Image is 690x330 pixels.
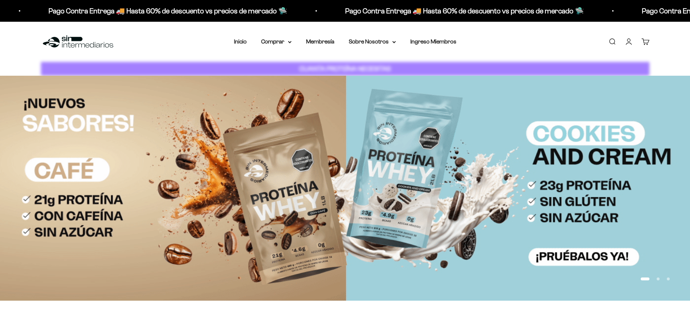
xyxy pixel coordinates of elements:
[46,5,284,17] p: Pago Contra Entrega 🚚 Hasta 60% de descuento vs precios de mercado 🛸
[410,38,456,45] a: Ingreso Miembros
[234,38,247,45] a: Inicio
[261,37,292,46] summary: Comprar
[306,38,334,45] a: Membresía
[342,5,581,17] p: Pago Contra Entrega 🚚 Hasta 60% de descuento vs precios de mercado 🛸
[349,37,396,46] summary: Sobre Nosotros
[299,65,391,72] strong: CUANTA PROTEÍNA NECESITAS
